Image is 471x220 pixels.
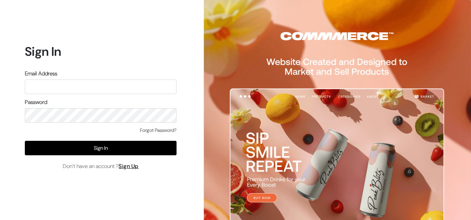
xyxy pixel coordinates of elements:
a: Sign Up [119,163,139,170]
label: Email Address [25,70,57,78]
button: Sign In [25,141,177,155]
label: Password [25,98,47,106]
span: Don’t have an account ? [63,162,139,170]
a: Forgot Password? [140,127,177,134]
h1: Sign In [25,44,177,59]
